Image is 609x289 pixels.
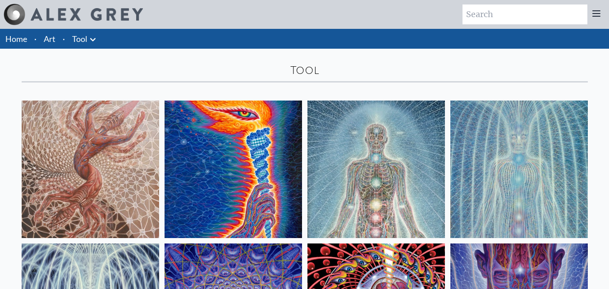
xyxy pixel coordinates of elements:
a: Home [5,34,27,44]
li: · [59,29,69,49]
li: · [31,29,40,49]
a: Tool [72,32,87,45]
div: Tool [22,63,588,78]
input: Search [462,5,587,24]
a: Art [44,32,55,45]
